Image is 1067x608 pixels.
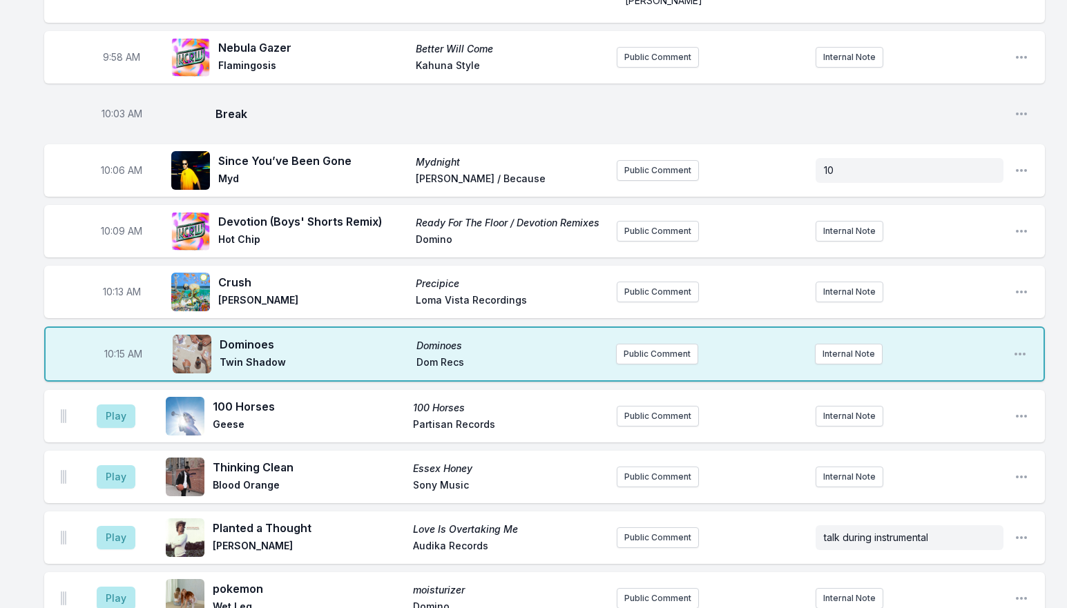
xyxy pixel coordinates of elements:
[171,38,210,77] img: Better Will Come
[416,233,605,249] span: Domino
[413,401,605,415] span: 100 Horses
[1015,409,1028,423] button: Open playlist item options
[97,465,135,489] button: Play
[213,539,405,556] span: [PERSON_NAME]
[218,213,407,230] span: Devotion (Boys' Shorts Remix)
[824,531,928,543] span: talk during instrumental
[218,233,407,249] span: Hot Chip
[171,273,210,311] img: Precipice
[218,59,407,75] span: Flamingosis
[101,164,142,177] span: Timestamp
[416,339,605,353] span: Dominoes
[218,293,407,310] span: [PERSON_NAME]
[816,406,883,426] button: Internal Note
[416,355,605,372] span: Dom Recs
[617,282,699,302] button: Public Comment
[97,404,135,428] button: Play
[213,520,405,536] span: Planted a Thought
[816,282,883,302] button: Internal Note
[1015,591,1028,605] button: Open playlist item options
[413,478,605,495] span: Sony Music
[413,462,605,475] span: Essex Honey
[171,151,210,190] img: Mydnight
[413,583,605,597] span: moisturizer
[1015,164,1028,177] button: Open playlist item options
[171,212,210,251] img: Ready For The Floor / Devotion Remixes
[416,59,605,75] span: Kahuna Style
[213,459,405,475] span: Thinking Clean
[218,172,407,188] span: Myd
[1015,224,1028,238] button: Open playlist item options
[218,274,407,291] span: Crush
[413,539,605,556] span: Audika Records
[220,355,408,372] span: Twin Shadow
[413,522,605,536] span: Love Is Overtaking Me
[1015,470,1028,484] button: Open playlist item options
[416,293,605,310] span: Loma Vista Recordings
[220,336,408,353] span: Dominoes
[824,164,834,176] span: 10
[1015,285,1028,299] button: Open playlist item options
[102,107,142,121] span: Timestamp
[213,580,405,597] span: pokemon
[617,221,699,242] button: Public Comment
[61,409,66,423] img: Drag Handle
[166,397,204,435] img: 100 Horses
[213,418,405,434] span: Geese
[816,467,883,487] button: Internal Note
[416,216,605,230] span: Ready For The Floor / Devotion Remixes
[616,344,698,364] button: Public Comment
[213,478,405,495] span: Blood Orange
[61,531,66,545] img: Drag Handle
[1015,50,1028,64] button: Open playlist item options
[1013,347,1027,361] button: Open playlist item options
[61,470,66,484] img: Drag Handle
[215,106,1003,122] span: Break
[173,335,211,373] img: Dominoes
[416,42,605,56] span: Better Will Come
[815,344,883,364] button: Internal Note
[816,221,883,242] button: Internal Note
[218,39,407,56] span: Nebula Gazer
[97,526,135,549] button: Play
[416,155,605,169] span: Mydnight
[617,160,699,181] button: Public Comment
[1015,107,1028,121] button: Open playlist item options
[617,467,699,487] button: Public Comment
[617,406,699,426] button: Public Comment
[166,458,204,496] img: Essex Honey
[1015,531,1028,545] button: Open playlist item options
[816,47,883,68] button: Internal Note
[61,591,66,605] img: Drag Handle
[218,153,407,169] span: Since You’ve Been Gone
[413,418,605,434] span: Partisan Records
[104,347,142,361] span: Timestamp
[166,518,204,557] img: Love Is Overtaking Me
[103,285,141,299] span: Timestamp
[103,50,140,64] span: Timestamp
[416,172,605,188] span: [PERSON_NAME] / Because
[101,224,142,238] span: Timestamp
[213,398,405,415] span: 100 Horses
[416,277,605,291] span: Precipice
[617,47,699,68] button: Public Comment
[617,527,699,548] button: Public Comment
